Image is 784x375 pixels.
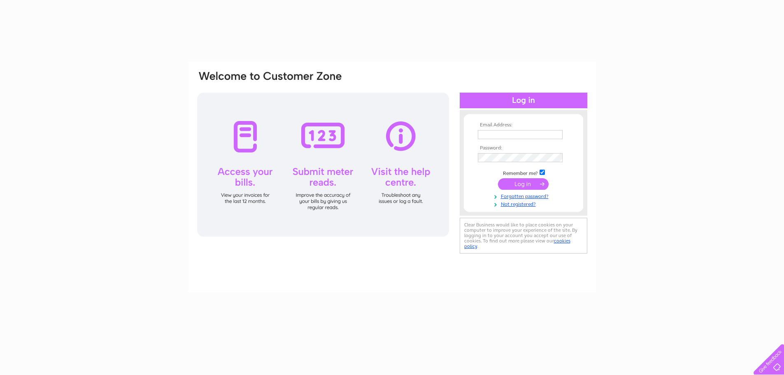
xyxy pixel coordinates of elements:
a: cookies policy [464,238,570,249]
input: Submit [498,178,549,190]
th: Password: [476,145,571,151]
a: Not registered? [478,200,571,207]
th: Email Address: [476,122,571,128]
a: Forgotten password? [478,192,571,200]
td: Remember me? [476,168,571,177]
div: Clear Business would like to place cookies on your computer to improve your experience of the sit... [460,218,587,254]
